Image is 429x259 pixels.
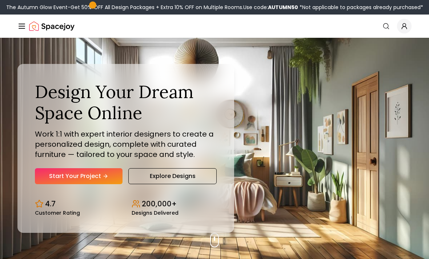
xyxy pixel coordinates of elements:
[128,168,217,184] a: Explore Designs
[35,193,217,215] div: Design stats
[17,15,412,38] nav: Global
[35,81,217,123] h1: Design Your Dream Space Online
[45,199,56,209] p: 4.7
[243,4,298,11] span: Use code:
[268,4,298,11] b: AUTUMN50
[35,210,80,215] small: Customer Rating
[35,129,217,159] p: Work 1:1 with expert interior designers to create a personalized design, complete with curated fu...
[298,4,423,11] span: *Not applicable to packages already purchased*
[132,210,179,215] small: Designs Delivered
[29,19,75,33] img: Spacejoy Logo
[35,168,123,184] a: Start Your Project
[142,199,177,209] p: 200,000+
[29,19,75,33] a: Spacejoy
[6,4,423,11] div: The Autumn Glow Event-Get 50% OFF All Design Packages + Extra 10% OFF on Multiple Rooms.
